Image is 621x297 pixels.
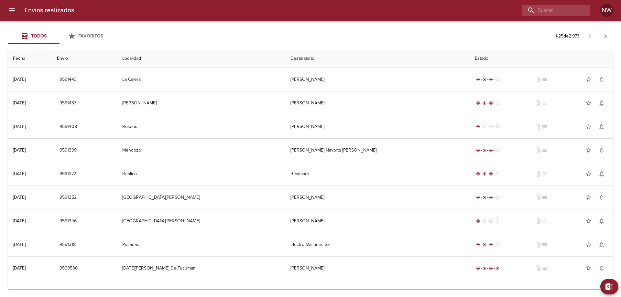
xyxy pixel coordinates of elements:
div: [DATE] [13,171,26,176]
span: radio_button_unchecked [496,148,499,152]
span: radio_button_checked [489,78,493,81]
span: radio_button_checked [489,243,493,247]
span: notifications_none [598,241,605,248]
td: Posadas [117,233,285,256]
span: notifications_none [598,147,605,154]
span: notifications_none [598,123,605,130]
span: star_border [585,147,592,154]
span: No tiene pedido asociado [541,194,548,201]
span: radio_button_checked [483,266,486,270]
span: radio_button_checked [483,243,486,247]
span: No tiene pedido asociado [541,218,548,224]
td: [PERSON_NAME] [285,68,470,91]
span: No tiene documentos adjuntos [535,171,541,177]
span: star_border [585,100,592,106]
button: Exportar Excel [600,279,618,294]
div: [DATE] [13,124,26,129]
span: star_border [585,171,592,177]
div: [DATE] [13,100,26,106]
div: En viaje [475,100,501,106]
button: Agregar a favoritos [582,120,595,133]
span: star_border [585,289,592,295]
span: Pagina siguiente [598,28,613,44]
span: No tiene pedido asociado [541,241,548,248]
button: Activar notificaciones [595,73,608,86]
button: 9591399 [57,144,79,156]
span: No tiene documentos adjuntos [535,100,541,106]
button: Agregar a favoritos [582,215,595,228]
span: No tiene documentos adjuntos [535,194,541,201]
td: [PERSON_NAME] [285,91,470,115]
span: 9591408 [60,123,77,131]
span: No tiene documentos adjuntos [535,218,541,224]
button: Agregar a favoritos [582,238,595,251]
td: [PERSON_NAME] [285,209,470,233]
th: Localidad [117,49,285,68]
h6: Envios realizados [25,5,74,16]
td: Revimack [285,162,470,186]
span: star_border [585,241,592,248]
td: [GEOGRAPHIC_DATA][PERSON_NAME] [117,209,285,233]
span: radio_button_checked [476,78,480,81]
button: Activar notificaciones [595,191,608,204]
span: radio_button_unchecked [496,219,499,223]
span: No tiene documentos adjuntos [535,147,541,154]
span: radio_button_unchecked [496,243,499,247]
div: En viaje [475,241,501,248]
button: Agregar a favoritos [582,262,595,275]
span: 9591346 [60,217,77,225]
span: radio_button_unchecked [489,125,493,129]
div: [DATE] [13,147,26,153]
button: Agregar a favoritos [582,97,595,110]
div: En viaje [475,76,501,83]
button: 9591352 [57,192,79,204]
div: En viaje [475,194,501,201]
span: Todos [31,33,47,39]
span: radio_button_unchecked [496,196,499,199]
span: star_border [585,218,592,224]
td: [GEOGRAPHIC_DATA][PERSON_NAME] [117,186,285,209]
span: radio_button_unchecked [483,125,486,129]
button: Activar notificaciones [595,120,608,133]
div: Generado [475,218,501,224]
td: Realico [117,162,285,186]
span: notifications_none [598,289,605,295]
th: Estado [470,49,613,68]
span: radio_button_unchecked [489,219,493,223]
td: [PERSON_NAME] [285,186,470,209]
span: radio_button_checked [483,172,486,176]
span: 9591352 [60,194,77,202]
span: No tiene pedido asociado [541,289,548,295]
button: 9591443 [57,74,79,86]
span: radio_button_unchecked [496,172,499,176]
span: No tiene pedido asociado [541,147,548,154]
th: Fecha [8,49,52,68]
button: Activar notificaciones [595,238,608,251]
span: 9591372 [60,170,76,178]
span: radio_button_unchecked [496,78,499,81]
span: notifications_none [598,265,605,271]
button: 9591433 [57,97,79,109]
button: Activar notificaciones [595,215,608,228]
button: 9591318 [57,239,78,251]
span: No tiene documentos adjuntos [535,289,541,295]
button: Activar notificaciones [595,144,608,157]
td: [PERSON_NAME] [285,115,470,138]
button: Activar notificaciones [595,97,608,110]
div: Entregado [475,265,501,271]
div: Abrir información de usuario [600,4,613,17]
span: No tiene pedido asociado [541,265,548,271]
button: 9591372 [57,168,79,180]
td: [PERSON_NAME] Navarta [PERSON_NAME] [285,139,470,162]
span: 9591318 [60,241,76,249]
span: No tiene pedido asociado [541,171,548,177]
span: radio_button_checked [476,148,480,152]
div: [DATE] [13,265,26,271]
div: Generado [475,123,501,130]
span: star_border [585,123,592,130]
p: 1 - 25 de 2.973 [555,33,580,39]
th: Envio [52,49,117,68]
span: 9591399 [60,146,77,154]
span: star_border [585,76,592,83]
span: radio_button_checked [483,78,486,81]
